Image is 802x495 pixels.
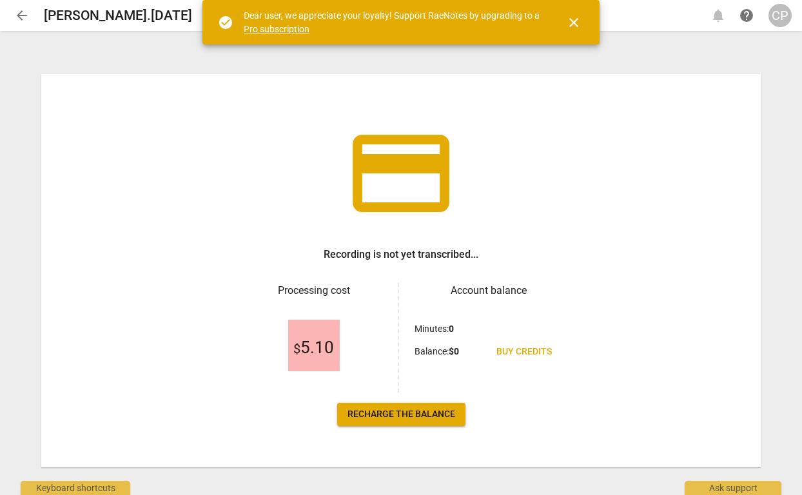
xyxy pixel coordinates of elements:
[324,247,478,262] h3: Recording is not yet transcribed...
[449,324,454,334] b: 0
[347,408,455,421] span: Recharge the balance
[337,403,465,426] a: Recharge the balance
[343,115,459,231] span: credit_card
[449,346,459,356] b: $ 0
[486,340,562,364] a: Buy credits
[415,345,459,358] p: Balance :
[685,481,781,495] div: Ask support
[21,481,130,495] div: Keyboard shortcuts
[44,8,192,24] h2: [PERSON_NAME].[DATE]
[768,4,792,27] button: CP
[240,283,387,298] h3: Processing cost
[735,4,758,27] a: Help
[415,322,454,336] p: Minutes :
[496,345,552,358] span: Buy credits
[293,341,300,356] span: $
[244,24,309,34] a: Pro subscription
[566,15,582,30] span: close
[244,9,543,35] div: Dear user, we appreciate your loyalty! Support RaeNotes by upgrading to a
[14,8,30,23] span: arrow_back
[218,15,233,30] span: check_circle
[739,8,754,23] span: help
[293,338,334,358] span: 5.10
[415,283,562,298] h3: Account balance
[558,7,589,38] button: Close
